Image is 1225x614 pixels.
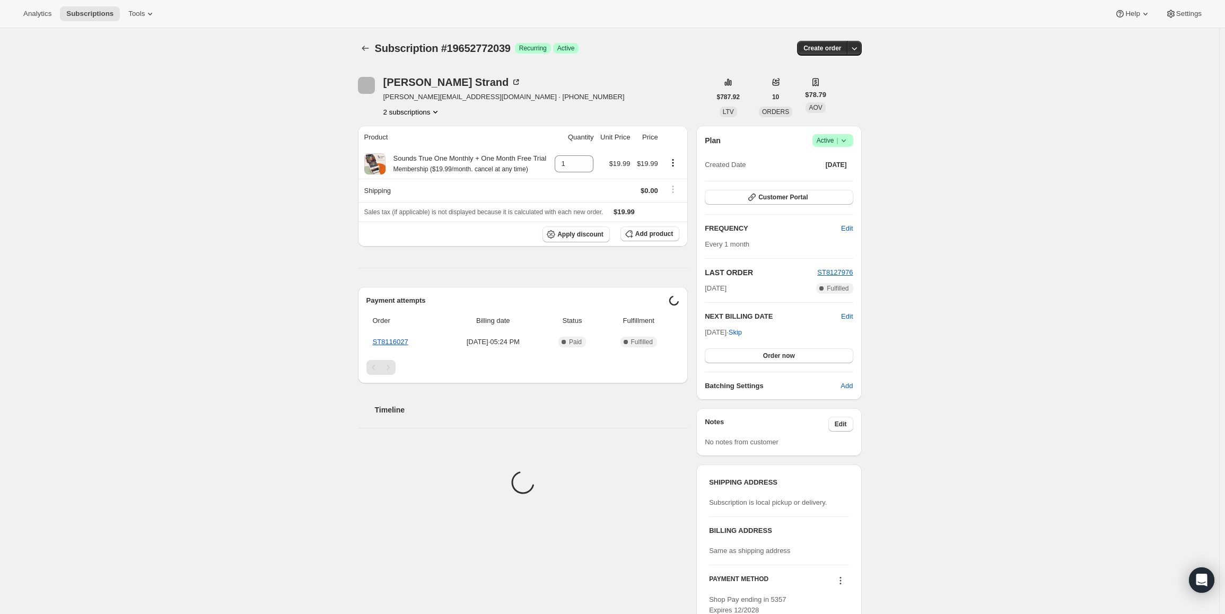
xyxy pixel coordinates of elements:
button: Order now [705,348,853,363]
span: Same as shipping address [709,547,790,555]
span: Help [1125,10,1140,18]
span: Status [547,315,598,326]
span: ORDERS [762,108,789,116]
span: | [836,136,838,145]
span: Created Date [705,160,746,170]
small: Membership ($19.99/month. cancel at any time) [393,165,528,173]
button: Subscriptions [358,41,373,56]
button: Edit [828,417,853,432]
span: Fulfilled [827,284,848,293]
th: Shipping [358,179,552,202]
img: product img [364,153,386,174]
h2: LAST ORDER [705,267,817,278]
h2: FREQUENCY [705,223,841,234]
span: $787.92 [717,93,740,101]
span: [PERSON_NAME][EMAIL_ADDRESS][DOMAIN_NAME] · [PHONE_NUMBER] [383,92,625,102]
span: Active [817,135,849,146]
span: Order now [763,352,795,360]
button: Skip [722,324,748,341]
h2: NEXT BILLING DATE [705,311,841,322]
button: $787.92 [711,90,746,104]
span: Kathy Strand [358,77,375,94]
span: No notes from customer [705,438,778,446]
button: Analytics [17,6,58,21]
span: LTV [723,108,734,116]
span: AOV [809,104,822,111]
span: Every 1 month [705,240,749,248]
button: Subscriptions [60,6,120,21]
button: Apply discount [542,226,610,242]
span: Subscriptions [66,10,113,18]
span: [DATE] [705,283,727,294]
span: Add product [635,230,673,238]
h3: BILLING ADDRESS [709,525,848,536]
span: Fulfillment [604,315,673,326]
span: Edit [835,420,847,428]
th: Price [633,126,661,149]
span: Edit [841,223,853,234]
span: [DATE] · 05:24 PM [446,337,540,347]
span: $19.99 [609,160,631,168]
button: Edit [841,311,853,322]
button: Create order [797,41,847,56]
span: 10 [772,93,779,101]
h2: Timeline [375,405,688,415]
span: Fulfilled [631,338,653,346]
button: Customer Portal [705,190,853,205]
h6: Batching Settings [705,381,841,391]
h3: PAYMENT METHOD [709,575,768,589]
a: ST8116027 [373,338,408,346]
button: Product actions [664,157,681,169]
span: Paid [569,338,582,346]
button: Settings [1159,6,1208,21]
th: Order [366,309,443,332]
span: [DATE] · [705,328,742,336]
button: ST8127976 [817,267,853,278]
span: Analytics [23,10,51,18]
h2: Plan [705,135,721,146]
span: [DATE] [826,161,847,169]
h3: Notes [705,417,828,432]
span: Billing date [446,315,540,326]
span: Create order [803,44,841,52]
button: 10 [766,90,785,104]
button: [DATE] [819,157,853,172]
a: ST8127976 [817,268,853,276]
span: $19.99 [614,208,635,216]
th: Unit Price [597,126,633,149]
h2: Payment attempts [366,295,669,306]
span: Tools [128,10,145,18]
h3: SHIPPING ADDRESS [709,477,848,488]
div: Open Intercom Messenger [1189,567,1214,593]
button: Help [1108,6,1157,21]
button: Edit [835,220,859,237]
span: $78.79 [805,90,826,100]
button: Product actions [383,107,441,117]
span: $0.00 [641,187,658,195]
span: Customer Portal [758,193,808,201]
span: Shop Pay ending in 5357 Expires 12/2028 [709,595,786,614]
span: Active [557,44,575,52]
button: Tools [122,6,162,21]
span: Sales tax (if applicable) is not displayed because it is calculated with each new order. [364,208,603,216]
span: Subscription #19652772039 [375,42,511,54]
span: Subscription is local pickup or delivery. [709,498,827,506]
span: Skip [729,327,742,338]
button: Add product [620,226,679,241]
span: Apply discount [557,230,603,239]
span: Settings [1176,10,1202,18]
nav: Pagination [366,360,680,375]
button: Add [834,378,859,394]
div: [PERSON_NAME] Strand [383,77,522,87]
th: Quantity [552,126,597,149]
span: Add [841,381,853,391]
span: Recurring [519,44,547,52]
th: Product [358,126,552,149]
div: Sounds True One Monthly + One Month Free Trial [386,153,547,174]
button: Shipping actions [664,183,681,195]
span: $19.99 [637,160,658,168]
